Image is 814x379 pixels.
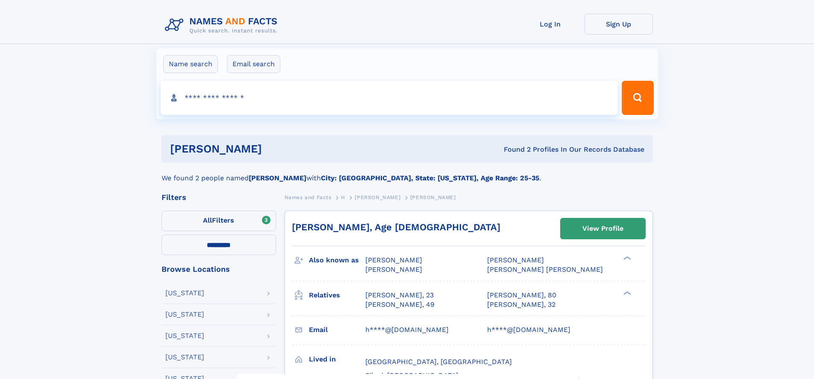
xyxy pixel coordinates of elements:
[355,194,400,200] span: [PERSON_NAME]
[161,81,618,115] input: search input
[165,290,204,297] div: [US_STATE]
[162,211,276,231] label: Filters
[410,194,456,200] span: [PERSON_NAME]
[582,219,623,238] div: View Profile
[487,300,555,309] a: [PERSON_NAME], 32
[249,174,306,182] b: [PERSON_NAME]
[585,14,653,35] a: Sign Up
[365,291,434,300] a: [PERSON_NAME], 23
[162,265,276,273] div: Browse Locations
[516,14,585,35] a: Log In
[309,323,365,337] h3: Email
[203,216,212,224] span: All
[622,81,653,115] button: Search Button
[165,332,204,339] div: [US_STATE]
[341,194,345,200] span: H
[309,253,365,267] h3: Also known as
[227,55,280,73] label: Email search
[162,14,285,37] img: Logo Names and Facts
[165,354,204,361] div: [US_STATE]
[355,192,400,203] a: [PERSON_NAME]
[163,55,218,73] label: Name search
[487,265,603,273] span: [PERSON_NAME] [PERSON_NAME]
[309,352,365,367] h3: Lived in
[292,222,500,232] a: [PERSON_NAME], Age [DEMOGRAPHIC_DATA]
[162,163,653,183] div: We found 2 people named with .
[285,192,332,203] a: Names and Facts
[365,300,435,309] a: [PERSON_NAME], 49
[383,145,644,154] div: Found 2 Profiles In Our Records Database
[321,174,539,182] b: City: [GEOGRAPHIC_DATA], State: [US_STATE], Age Range: 25-35
[170,144,383,154] h1: [PERSON_NAME]
[365,358,512,366] span: [GEOGRAPHIC_DATA], [GEOGRAPHIC_DATA]
[309,288,365,303] h3: Relatives
[341,192,345,203] a: H
[561,218,645,239] a: View Profile
[487,291,556,300] a: [PERSON_NAME], 80
[165,311,204,318] div: [US_STATE]
[365,256,422,264] span: [PERSON_NAME]
[621,290,632,296] div: ❯
[162,194,276,201] div: Filters
[487,256,544,264] span: [PERSON_NAME]
[365,265,422,273] span: [PERSON_NAME]
[621,256,632,261] div: ❯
